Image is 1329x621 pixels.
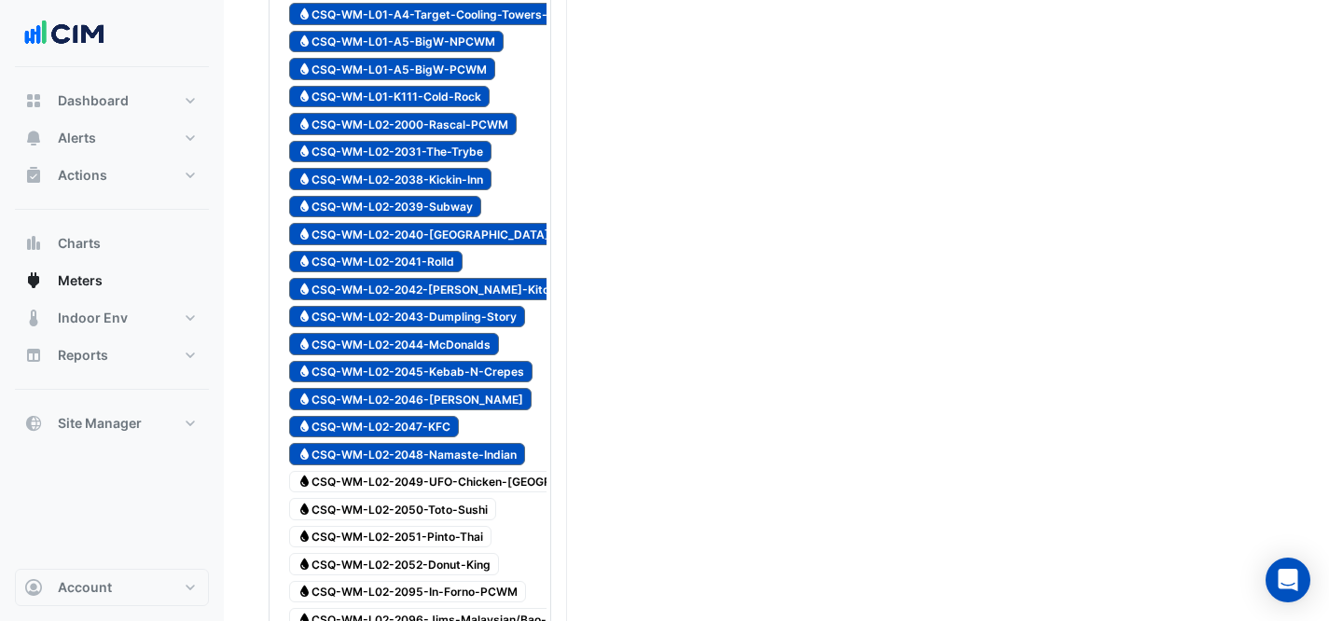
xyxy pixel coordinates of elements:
[58,166,107,185] span: Actions
[289,581,526,603] span: CSQ-WM-L02-2095-In-Forno-PCWM
[58,414,142,433] span: Site Manager
[24,129,43,147] app-icon: Alerts
[22,15,106,52] img: Company Logo
[289,526,491,548] span: CSQ-WM-L02-2051-Pinto-Thai
[15,337,209,374] button: Reports
[24,166,43,185] app-icon: Actions
[289,196,481,218] span: CSQ-WM-L02-2039-Subway
[298,90,311,103] fa-icon: Water
[289,31,504,53] span: CSQ-WM-L01-A5-BigW-NPCWM
[298,420,311,434] fa-icon: Water
[298,255,311,269] fa-icon: Water
[298,530,311,544] fa-icon: Water
[24,346,43,365] app-icon: Reports
[58,129,96,147] span: Alerts
[15,262,209,299] button: Meters
[58,578,112,597] span: Account
[58,309,128,327] span: Indoor Env
[289,361,533,383] span: CSQ-WM-L02-2045-Kebab-N-Crepes
[298,227,311,241] fa-icon: Water
[24,234,43,253] app-icon: Charts
[289,223,558,245] span: CSQ-WM-L02-2040-[GEOGRAPHIC_DATA]
[289,251,463,273] span: CSQ-WM-L02-2041-Rolld
[15,119,209,157] button: Alerts
[289,553,499,575] span: CSQ-WM-L02-2052-Donut-King
[298,475,311,489] fa-icon: Water
[298,145,311,159] fa-icon: Water
[298,117,311,131] fa-icon: Water
[15,569,209,606] button: Account
[289,86,490,108] span: CSQ-WM-L01-K111-Cold-Rock
[289,333,499,355] span: CSQ-WM-L02-2044-McDonalds
[298,200,311,214] fa-icon: Water
[289,306,525,328] span: CSQ-WM-L02-2043-Dumpling-Story
[298,34,311,48] fa-icon: Water
[289,3,645,25] span: CSQ-WM-L01-A4-Target-Cooling-Towers-Make-Up-Water
[298,310,311,324] fa-icon: Water
[1266,558,1310,602] div: Open Intercom Messenger
[298,62,311,76] fa-icon: Water
[298,502,311,516] fa-icon: Water
[24,414,43,433] app-icon: Site Manager
[15,82,209,119] button: Dashboard
[289,471,668,493] span: CSQ-WM-L02-2049-UFO-Chicken-[GEOGRAPHIC_DATA]-Bowl
[289,388,532,410] span: CSQ-WM-L02-2046-[PERSON_NAME]
[298,172,311,186] fa-icon: Water
[58,346,108,365] span: Reports
[15,225,209,262] button: Charts
[24,91,43,110] app-icon: Dashboard
[298,585,311,599] fa-icon: Water
[289,141,491,163] span: CSQ-WM-L02-2031-The-Trybe
[289,278,577,300] span: CSQ-WM-L02-2042-[PERSON_NAME]-Kitchen
[289,168,491,190] span: CSQ-WM-L02-2038-Kickin-Inn
[58,234,101,253] span: Charts
[298,7,311,21] fa-icon: Water
[298,447,311,461] fa-icon: Water
[24,271,43,290] app-icon: Meters
[298,365,311,379] fa-icon: Water
[24,309,43,327] app-icon: Indoor Env
[298,337,311,351] fa-icon: Water
[289,113,517,135] span: CSQ-WM-L02-2000-Rascal-PCWM
[298,392,311,406] fa-icon: Water
[15,299,209,337] button: Indoor Env
[289,443,525,465] span: CSQ-WM-L02-2048-Namaste-Indian
[298,557,311,571] fa-icon: Water
[15,405,209,442] button: Site Manager
[289,58,495,80] span: CSQ-WM-L01-A5-BigW-PCWM
[289,416,459,438] span: CSQ-WM-L02-2047-KFC
[58,271,103,290] span: Meters
[289,498,496,520] span: CSQ-WM-L02-2050-Toto-Sushi
[298,282,311,296] fa-icon: Water
[58,91,129,110] span: Dashboard
[15,157,209,194] button: Actions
